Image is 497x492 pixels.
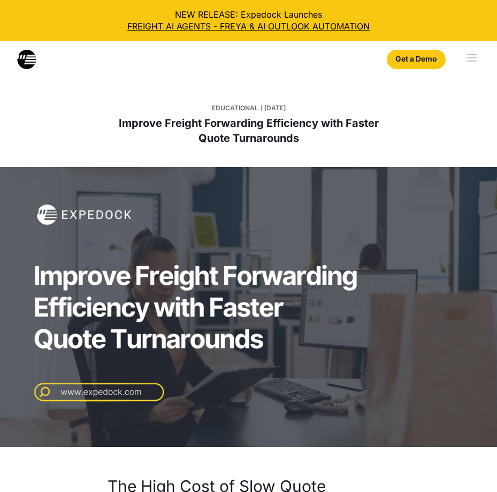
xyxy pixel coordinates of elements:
a: FREIGHT AI AGENTS - FREYA & AI OUTLOOK AUTOMATION [9,20,488,32]
div: NEW RELEASE: Expedock Launches [9,9,488,33]
a: Get a Demo [387,50,446,69]
div: [DATE] [264,101,286,116]
div: Educational [212,101,258,116]
h1: Improve Freight Forwarding Efficiency with Faster Quote Turnarounds [107,116,391,146]
div: menu [450,41,497,75]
